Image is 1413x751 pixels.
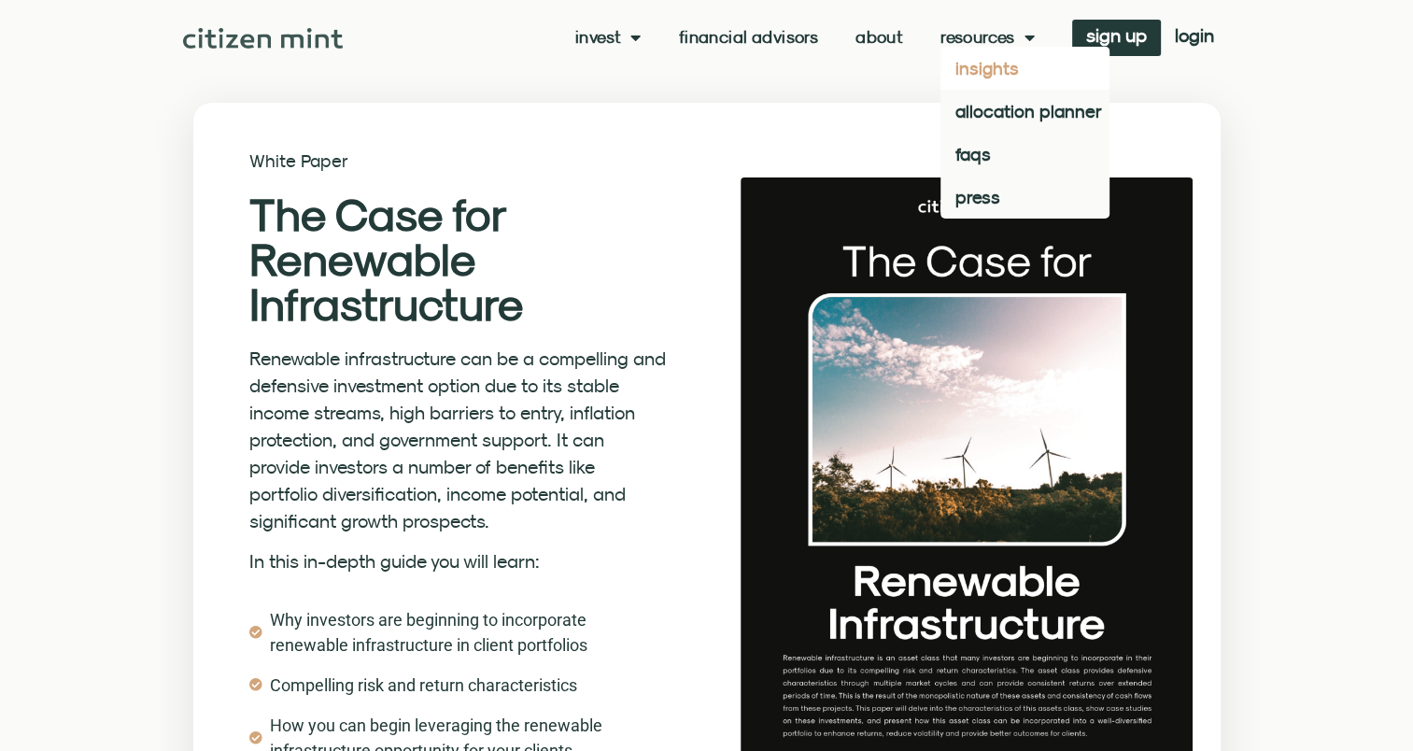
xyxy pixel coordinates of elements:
a: Resources [940,28,1035,47]
h2: White Paper [249,149,666,173]
span: Compelling risk and return characteristics [265,673,577,698]
img: Citizen Mint [183,28,343,49]
a: login [1161,20,1228,56]
nav: Menu [575,28,1035,47]
a: allocation planner [940,90,1109,133]
a: Invest [575,28,642,47]
a: Financial Advisors [679,28,818,47]
span: login [1175,29,1214,42]
a: sign up [1072,20,1161,56]
ul: Resources [940,47,1109,219]
h2: The Case for Renewable Infrastructure [249,191,666,326]
p: Renewable infrastructure can be a compelling and defensive investment option due to its stable in... [249,345,666,534]
a: About [855,28,903,47]
p: In this in-depth guide you will learn: [249,547,666,574]
a: press [940,176,1109,219]
a: faqs [940,133,1109,176]
span: sign up [1086,29,1147,42]
a: insights [940,47,1109,90]
span: Why investors are beginning to incorporate renewable infrastructure in client portfolios [265,607,666,658]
